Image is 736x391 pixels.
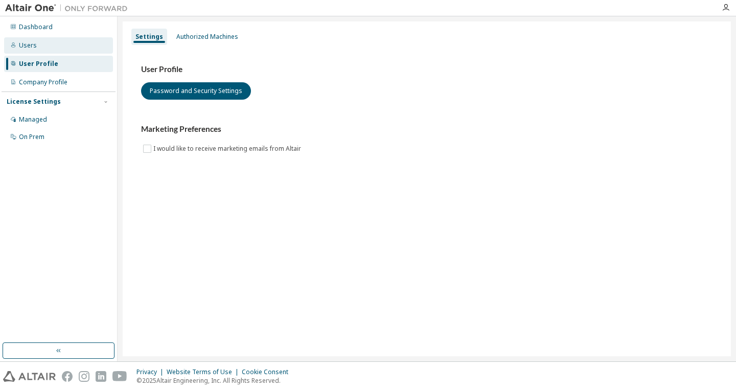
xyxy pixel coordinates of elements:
div: On Prem [19,133,44,141]
div: User Profile [19,60,58,68]
div: Users [19,41,37,50]
label: I would like to receive marketing emails from Altair [153,143,303,155]
div: Managed [19,116,47,124]
div: Cookie Consent [242,368,294,376]
img: facebook.svg [62,371,73,382]
div: Privacy [136,368,167,376]
div: Settings [135,33,163,41]
img: instagram.svg [79,371,89,382]
p: © 2025 Altair Engineering, Inc. All Rights Reserved. [136,376,294,385]
h3: User Profile [141,64,712,75]
img: altair_logo.svg [3,371,56,382]
img: linkedin.svg [96,371,106,382]
div: License Settings [7,98,61,106]
div: Company Profile [19,78,67,86]
div: Authorized Machines [176,33,238,41]
img: youtube.svg [112,371,127,382]
h3: Marketing Preferences [141,124,712,134]
div: Website Terms of Use [167,368,242,376]
button: Password and Security Settings [141,82,251,100]
img: Altair One [5,3,133,13]
div: Dashboard [19,23,53,31]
